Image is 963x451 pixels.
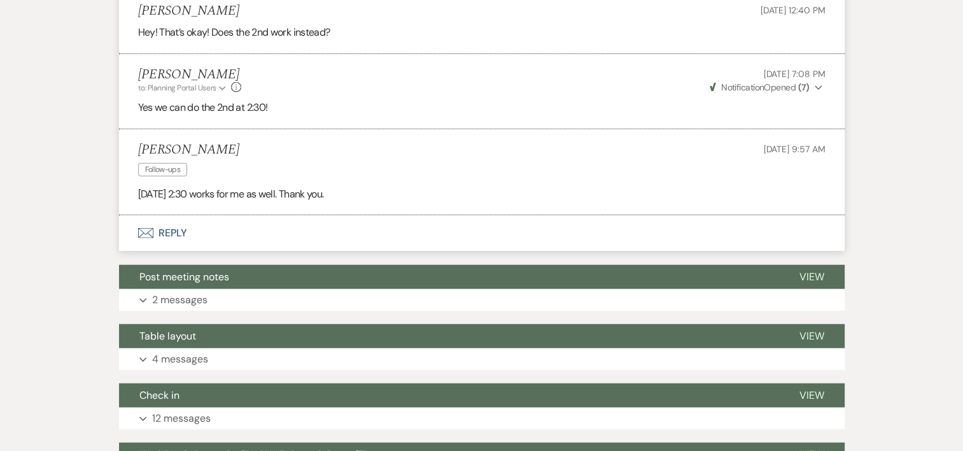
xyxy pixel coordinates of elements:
span: [DATE] 9:57 AM [763,143,825,155]
p: Yes we can do the 2nd at 2:30! [138,99,826,116]
h5: [PERSON_NAME] [138,142,239,158]
span: Post meeting notes [139,270,229,283]
span: View [799,329,824,343]
span: [DATE] 12:40 PM [761,4,826,16]
p: 12 messages [152,410,211,427]
span: to: Planning Portal Users [138,83,216,93]
p: [DATE] 2:30 works for me as well. Thank you. [138,186,826,203]
button: Check in [119,383,779,408]
button: Reply [119,215,845,251]
span: Notification [721,82,764,93]
span: View [799,389,824,402]
button: 4 messages [119,348,845,370]
p: Hey! That’s okay! Does the 2nd work instead? [138,24,826,41]
h5: [PERSON_NAME] [138,3,239,19]
button: to: Planning Portal Users [138,82,228,94]
span: Follow-ups [138,163,188,176]
p: 4 messages [152,351,208,368]
span: Opened [710,82,810,93]
span: [DATE] 7:08 PM [763,68,825,80]
button: 2 messages [119,289,845,311]
button: View [779,265,845,289]
button: NotificationOpened (7) [708,81,826,94]
button: Table layout [119,324,779,348]
button: 12 messages [119,408,845,429]
strong: ( 7 ) [798,82,809,93]
span: Check in [139,389,179,402]
button: Post meeting notes [119,265,779,289]
span: Table layout [139,329,196,343]
p: 2 messages [152,292,207,308]
button: View [779,383,845,408]
button: View [779,324,845,348]
span: View [799,270,824,283]
h5: [PERSON_NAME] [138,67,242,83]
